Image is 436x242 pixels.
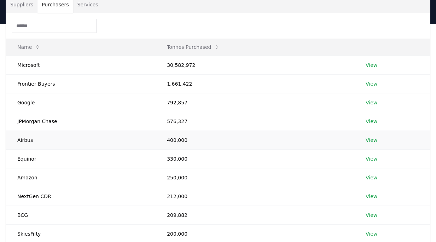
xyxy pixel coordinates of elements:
td: 400,000 [156,131,354,149]
a: View [366,99,377,106]
td: JPMorgan Chase [6,112,156,131]
a: View [366,193,377,200]
a: View [366,137,377,144]
a: View [366,174,377,181]
td: NextGen CDR [6,187,156,206]
td: 250,000 [156,168,354,187]
td: Google [6,93,156,112]
a: View [366,155,377,162]
td: 576,327 [156,112,354,131]
td: 212,000 [156,187,354,206]
a: View [366,80,377,87]
td: Amazon [6,168,156,187]
a: View [366,118,377,125]
button: Tonnes Purchased [161,40,225,54]
td: 330,000 [156,149,354,168]
a: View [366,212,377,219]
td: 792,857 [156,93,354,112]
td: 1,661,422 [156,74,354,93]
td: Airbus [6,131,156,149]
td: Equinor [6,149,156,168]
td: Frontier Buyers [6,74,156,93]
a: View [366,230,377,237]
td: 30,582,972 [156,56,354,74]
td: BCG [6,206,156,224]
button: Name [12,40,46,54]
td: Microsoft [6,56,156,74]
a: View [366,62,377,69]
td: 209,882 [156,206,354,224]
